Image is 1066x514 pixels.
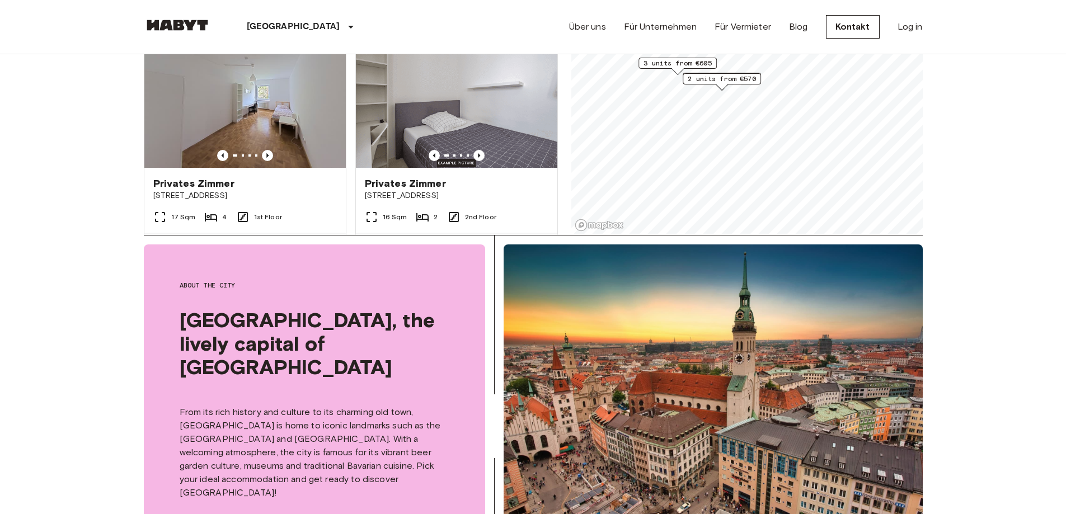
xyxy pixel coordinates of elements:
span: [GEOGRAPHIC_DATA], the lively capital of [GEOGRAPHIC_DATA] [180,308,449,379]
a: Mapbox logo [575,219,624,232]
p: [GEOGRAPHIC_DATA] [247,20,340,34]
a: Marketing picture of unit DE-02-002-002-02HFPrevious imagePrevious imagePrivates Zimmer[STREET_AD... [355,33,558,271]
a: Für Vermieter [715,20,771,34]
div: Map marker [683,73,761,91]
button: Previous image [429,150,440,161]
a: Über uns [569,20,606,34]
span: 3 units from €605 [644,58,712,68]
p: From its rich history and culture to its charming old town, [GEOGRAPHIC_DATA] is home to iconic l... [180,405,449,499]
span: [STREET_ADDRESS] [365,190,548,201]
div: Map marker [638,58,717,75]
span: 16 Sqm [383,212,407,222]
div: Map marker [683,73,761,90]
span: 2nd Floor [465,212,496,222]
button: Previous image [262,150,273,161]
span: Privates Zimmer [365,177,446,190]
span: 2 units from €570 [688,74,756,84]
img: Marketing picture of unit DE-02-002-002-02HF [356,34,557,168]
span: 17 Sqm [171,212,196,222]
a: Marketing picture of unit DE-02-023-04MPrevious imagePrevious imagePrivates Zimmer[STREET_ADDRESS... [144,33,346,271]
a: Blog [789,20,808,34]
span: 2 [434,212,438,222]
button: Previous image [473,150,485,161]
span: About the city [180,280,449,290]
span: Privates Zimmer [153,177,234,190]
img: Habyt [144,20,211,31]
a: Kontakt [826,15,880,39]
a: Log in [898,20,923,34]
span: [STREET_ADDRESS] [153,190,337,201]
span: 1st Floor [254,212,282,222]
button: Previous image [217,150,228,161]
a: Für Unternehmen [624,20,697,34]
span: 4 [222,212,227,222]
img: Marketing picture of unit DE-02-023-04M [144,34,346,168]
